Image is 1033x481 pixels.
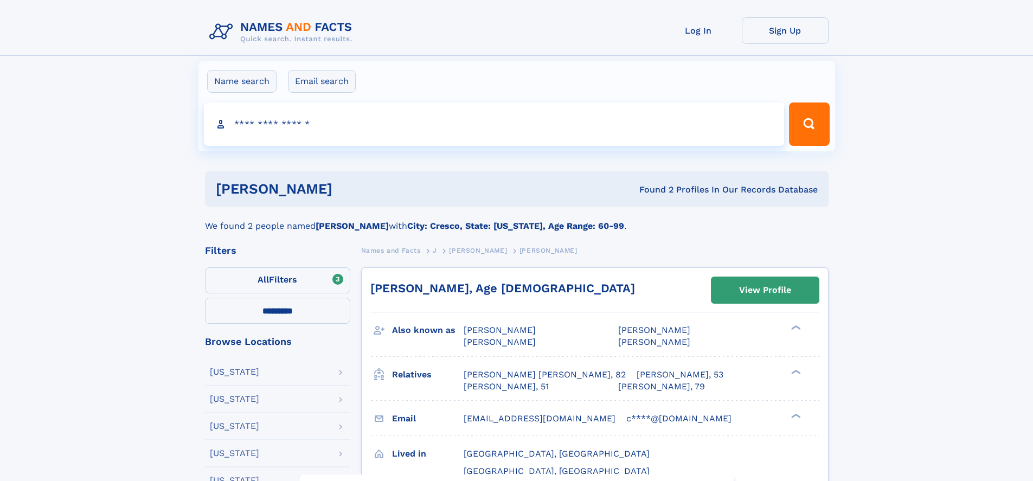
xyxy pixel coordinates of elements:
[205,17,361,47] img: Logo Names and Facts
[464,413,615,424] span: [EMAIL_ADDRESS][DOMAIN_NAME]
[210,449,259,458] div: [US_STATE]
[258,274,269,285] span: All
[205,337,350,347] div: Browse Locations
[407,221,624,231] b: City: Cresco, State: [US_STATE], Age Range: 60-99
[637,369,723,381] a: [PERSON_NAME], 53
[392,445,464,463] h3: Lived in
[742,17,829,44] a: Sign Up
[392,409,464,428] h3: Email
[433,243,437,257] a: J
[204,102,785,146] input: search input
[210,422,259,431] div: [US_STATE]
[207,70,277,93] label: Name search
[449,243,507,257] a: [PERSON_NAME]
[210,368,259,376] div: [US_STATE]
[216,182,486,196] h1: [PERSON_NAME]
[205,267,350,293] label: Filters
[316,221,389,231] b: [PERSON_NAME]
[618,381,705,393] a: [PERSON_NAME], 79
[464,466,650,476] span: [GEOGRAPHIC_DATA], [GEOGRAPHIC_DATA]
[788,412,801,419] div: ❯
[449,247,507,254] span: [PERSON_NAME]
[210,395,259,403] div: [US_STATE]
[618,325,690,335] span: [PERSON_NAME]
[711,277,819,303] a: View Profile
[205,246,350,255] div: Filters
[464,337,536,347] span: [PERSON_NAME]
[789,102,829,146] button: Search Button
[519,247,578,254] span: [PERSON_NAME]
[205,207,829,233] div: We found 2 people named with .
[788,368,801,375] div: ❯
[486,184,818,196] div: Found 2 Profiles In Our Records Database
[392,321,464,339] h3: Also known as
[618,337,690,347] span: [PERSON_NAME]
[433,247,437,254] span: J
[655,17,742,44] a: Log In
[464,448,650,459] span: [GEOGRAPHIC_DATA], [GEOGRAPHIC_DATA]
[464,369,626,381] a: [PERSON_NAME] [PERSON_NAME], 82
[370,281,635,295] a: [PERSON_NAME], Age [DEMOGRAPHIC_DATA]
[392,365,464,384] h3: Relatives
[361,243,421,257] a: Names and Facts
[788,324,801,331] div: ❯
[464,381,549,393] a: [PERSON_NAME], 51
[739,278,791,303] div: View Profile
[464,325,536,335] span: [PERSON_NAME]
[288,70,356,93] label: Email search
